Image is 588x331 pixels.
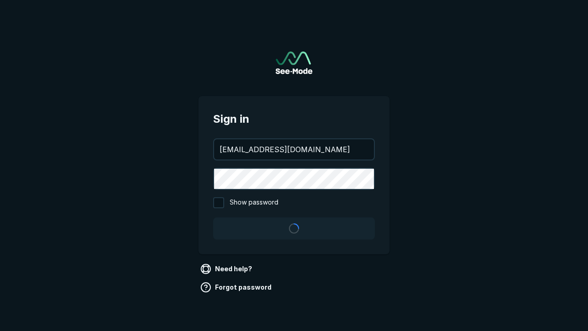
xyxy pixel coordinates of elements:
a: Go to sign in [276,51,312,74]
span: Sign in [213,111,375,127]
input: your@email.com [214,139,374,160]
a: Need help? [198,262,256,276]
img: See-Mode Logo [276,51,312,74]
a: Forgot password [198,280,275,295]
span: Show password [230,197,278,208]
